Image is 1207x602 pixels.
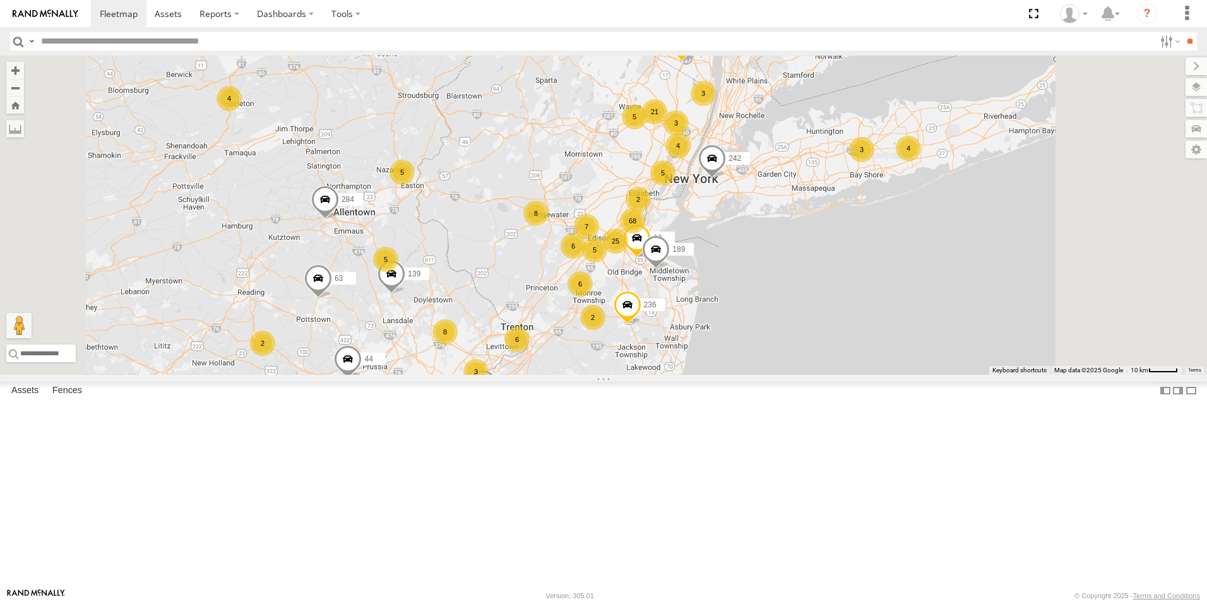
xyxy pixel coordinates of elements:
[7,589,65,602] a: Visit our Website
[13,9,78,18] img: rand-logo.svg
[1159,382,1172,400] label: Dock Summary Table to the Left
[6,62,24,79] button: Zoom in
[650,160,675,186] div: 5
[408,269,420,278] span: 139
[463,359,489,384] div: 3
[574,214,599,239] div: 7
[561,233,586,259] div: 6
[728,154,741,163] span: 242
[364,355,372,363] span: 44
[568,271,593,297] div: 6
[1155,32,1182,50] label: Search Filter Options
[342,195,354,204] span: 284
[1055,4,1092,23] div: Matt Square
[691,81,716,106] div: 3
[523,201,549,226] div: 8
[6,313,32,338] button: Drag Pegman onto the map to open Street View
[1188,368,1201,373] a: Terms
[1127,366,1182,375] button: Map Scale: 10 km per 43 pixels
[432,319,458,345] div: 8
[389,160,415,185] div: 5
[250,331,275,356] div: 2
[620,208,645,233] div: 68
[582,237,607,263] div: 5
[1133,592,1200,599] a: Terms and Conditions
[27,32,37,50] label: Search Query
[1131,367,1148,374] span: 10 km
[217,86,242,111] div: 4
[1137,4,1157,24] i: ?
[672,245,685,254] span: 189
[6,97,24,114] button: Zoom Home
[5,382,45,399] label: Assets
[663,110,689,136] div: 3
[849,137,874,162] div: 3
[504,327,530,352] div: 6
[896,136,921,161] div: 4
[642,99,667,124] div: 21
[992,366,1047,375] button: Keyboard shortcuts
[622,104,647,129] div: 5
[653,233,662,242] span: 90
[665,133,691,158] div: 4
[546,592,594,599] div: Version: 305.01
[1185,382,1198,400] label: Hide Summary Table
[6,120,24,138] label: Measure
[626,187,651,212] div: 2
[1074,592,1200,599] div: © Copyright 2025 -
[1186,141,1207,158] label: Map Settings
[335,274,343,283] span: 63
[6,79,24,97] button: Zoom out
[644,300,657,309] span: 236
[580,305,605,330] div: 2
[1172,382,1184,400] label: Dock Summary Table to the Right
[373,247,398,272] div: 5
[1054,367,1123,374] span: Map data ©2025 Google
[603,228,628,254] div: 25
[46,382,88,399] label: Fences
